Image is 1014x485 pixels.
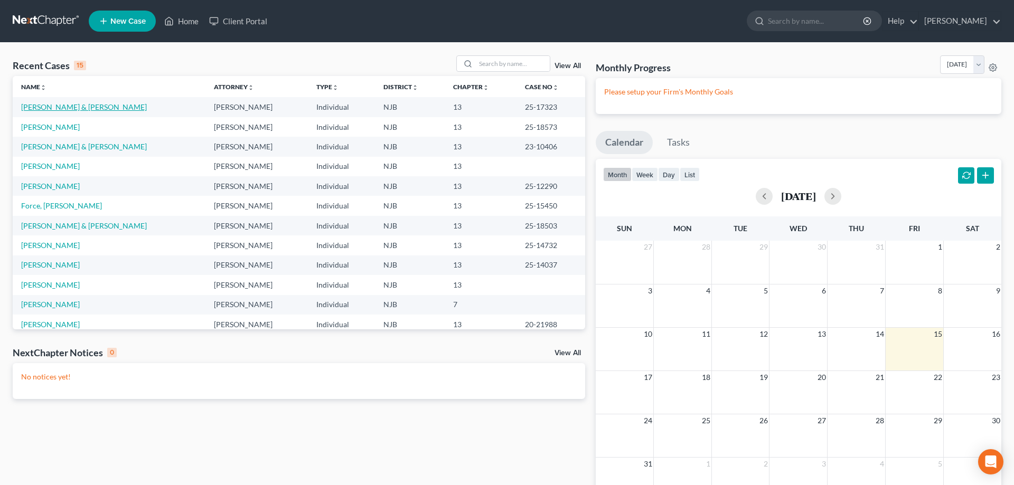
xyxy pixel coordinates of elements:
[107,348,117,357] div: 0
[705,458,711,470] span: 1
[875,414,885,427] span: 28
[701,328,711,340] span: 11
[991,414,1001,427] span: 30
[768,11,865,31] input: Search by name...
[937,284,943,297] span: 8
[879,284,885,297] span: 7
[647,284,653,297] span: 3
[617,224,632,233] span: Sun
[40,84,46,91] i: unfold_more
[816,414,827,427] span: 27
[734,224,747,233] span: Tue
[596,61,671,74] h3: Monthly Progress
[375,295,445,315] td: NJB
[21,260,80,269] a: [PERSON_NAME]
[21,161,80,170] a: [PERSON_NAME]
[308,295,375,315] td: Individual
[705,284,711,297] span: 4
[21,280,80,289] a: [PERSON_NAME]
[483,84,489,91] i: unfold_more
[205,97,307,117] td: [PERSON_NAME]
[308,216,375,235] td: Individual
[205,255,307,275] td: [PERSON_NAME]
[159,12,204,31] a: Home
[552,84,559,91] i: unfold_more
[933,371,943,384] span: 22
[816,241,827,253] span: 30
[517,216,585,235] td: 25-18503
[205,235,307,255] td: [PERSON_NAME]
[849,224,864,233] span: Thu
[763,458,769,470] span: 2
[937,458,943,470] span: 5
[21,320,80,329] a: [PERSON_NAME]
[21,83,46,91] a: Nameunfold_more
[445,275,516,294] td: 13
[643,414,653,427] span: 24
[517,137,585,156] td: 23-10406
[21,182,80,191] a: [PERSON_NAME]
[525,83,559,91] a: Case Nounfold_more
[995,284,1001,297] span: 9
[21,122,80,131] a: [PERSON_NAME]
[21,201,102,210] a: Force, [PERSON_NAME]
[205,137,307,156] td: [PERSON_NAME]
[821,284,827,297] span: 6
[13,346,117,359] div: NextChapter Notices
[445,137,516,156] td: 13
[445,97,516,117] td: 13
[308,315,375,334] td: Individual
[445,117,516,137] td: 13
[816,371,827,384] span: 20
[991,371,1001,384] span: 23
[308,176,375,196] td: Individual
[383,83,418,91] a: Districtunfold_more
[205,275,307,294] td: [PERSON_NAME]
[332,84,339,91] i: unfold_more
[919,12,1001,31] a: [PERSON_NAME]
[758,328,769,340] span: 12
[412,84,418,91] i: unfold_more
[445,315,516,334] td: 13
[701,371,711,384] span: 18
[517,315,585,334] td: 20-21988
[995,241,1001,253] span: 2
[632,167,658,182] button: week
[375,275,445,294] td: NJB
[21,102,147,111] a: [PERSON_NAME] & [PERSON_NAME]
[758,414,769,427] span: 26
[758,371,769,384] span: 19
[701,241,711,253] span: 28
[308,97,375,117] td: Individual
[204,12,273,31] a: Client Portal
[933,328,943,340] span: 15
[375,97,445,117] td: NJB
[875,328,885,340] span: 14
[205,176,307,196] td: [PERSON_NAME]
[375,216,445,235] td: NJB
[604,87,993,97] p: Please setup your Firm's Monthly Goals
[375,176,445,196] td: NJB
[375,315,445,334] td: NJB
[875,241,885,253] span: 31
[453,83,489,91] a: Chapterunfold_more
[517,255,585,275] td: 25-14037
[879,458,885,470] span: 4
[13,59,86,72] div: Recent Cases
[308,255,375,275] td: Individual
[643,241,653,253] span: 27
[517,196,585,215] td: 25-15450
[445,196,516,215] td: 13
[21,372,577,382] p: No notices yet!
[517,235,585,255] td: 25-14732
[991,328,1001,340] span: 16
[21,221,147,230] a: [PERSON_NAME] & [PERSON_NAME]
[821,458,827,470] span: 3
[909,224,920,233] span: Fri
[74,61,86,70] div: 15
[308,196,375,215] td: Individual
[308,235,375,255] td: Individual
[816,328,827,340] span: 13
[375,196,445,215] td: NJB
[933,414,943,427] span: 29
